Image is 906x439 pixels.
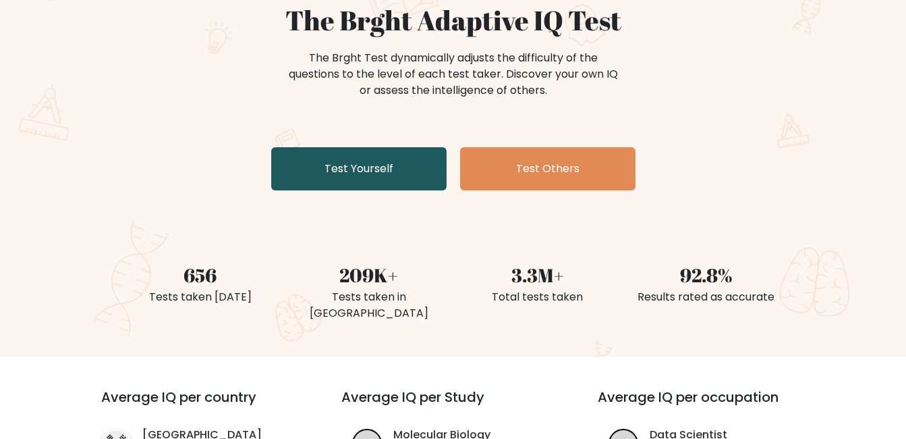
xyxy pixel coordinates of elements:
[124,4,783,36] h1: The Brght Adaptive IQ Test
[341,389,565,421] h3: Average IQ per Study
[461,289,614,305] div: Total tests taken
[460,147,635,190] a: Test Others
[124,261,277,289] div: 656
[598,389,822,421] h3: Average IQ per occupation
[101,389,293,421] h3: Average IQ per country
[124,289,277,305] div: Tests taken [DATE]
[630,261,783,289] div: 92.8%
[285,50,622,99] div: The Brght Test dynamically adjusts the difficulty of the questions to the level of each test take...
[293,289,445,321] div: Tests taken in [GEOGRAPHIC_DATA]
[630,289,783,305] div: Results rated as accurate
[293,261,445,289] div: 209K+
[461,261,614,289] div: 3.3M+
[271,147,447,190] a: Test Yourself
